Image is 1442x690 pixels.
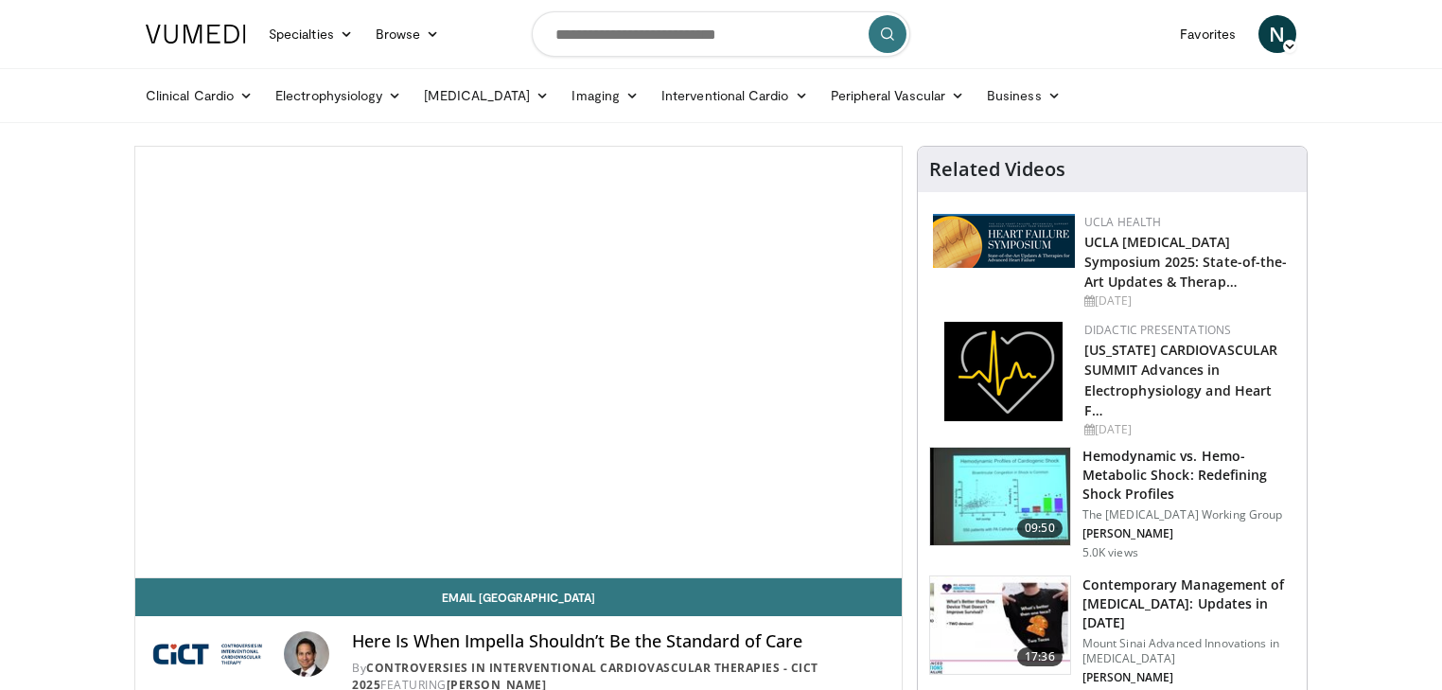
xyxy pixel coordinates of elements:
a: [US_STATE] CARDIOVASCULAR SUMMIT Advances in Electrophysiology and Heart F… [1084,341,1278,418]
img: 1860aa7a-ba06-47e3-81a4-3dc728c2b4cf.png.150x105_q85_autocrop_double_scale_upscale_version-0.2.png [944,322,1063,421]
h3: Hemodynamic vs. Hemo-Metabolic Shock: Redefining Shock Profiles [1082,447,1295,504]
a: 09:50 Hemodynamic vs. Hemo-Metabolic Shock: Redefining Shock Profiles The [MEDICAL_DATA] Working ... [929,447,1295,560]
a: Peripheral Vascular [819,77,976,115]
video-js: Video Player [135,147,902,578]
img: VuMedi Logo [146,25,246,44]
a: N [1258,15,1296,53]
img: 0682476d-9aca-4ba2-9755-3b180e8401f5.png.150x105_q85_autocrop_double_scale_upscale_version-0.2.png [933,214,1075,268]
img: Controversies in Interventional Cardiovascular Therapies - CICT 2025 [150,631,276,677]
img: 2496e462-765f-4e8f-879f-a0c8e95ea2b6.150x105_q85_crop-smart_upscale.jpg [930,448,1070,546]
h4: Related Videos [929,158,1065,181]
p: 5.0K views [1082,545,1138,560]
a: UCLA Health [1084,214,1162,230]
a: Browse [364,15,451,53]
a: Clinical Cardio [134,77,264,115]
h3: Contemporary Management of [MEDICAL_DATA]: Updates in [DATE] [1082,575,1295,632]
a: Specialties [257,15,364,53]
p: [PERSON_NAME] [1082,526,1295,541]
a: Email [GEOGRAPHIC_DATA] [135,578,902,616]
div: [DATE] [1084,421,1292,438]
p: [PERSON_NAME] [1082,670,1295,685]
a: Electrophysiology [264,77,413,115]
p: Mount Sinai Advanced Innovations in [MEDICAL_DATA] [1082,636,1295,666]
div: [DATE] [1084,292,1292,310]
span: 09:50 [1017,519,1063,538]
img: Avatar [284,631,329,677]
p: The [MEDICAL_DATA] Working Group [1082,507,1295,522]
a: UCLA [MEDICAL_DATA] Symposium 2025: State-of-the-Art Updates & Therap… [1084,233,1288,291]
span: 17:36 [1017,647,1063,666]
a: Imaging [560,77,650,115]
a: Interventional Cardio [650,77,819,115]
a: Favorites [1169,15,1247,53]
a: Business [976,77,1072,115]
img: df55f059-d842-45fe-860a-7f3e0b094e1d.150x105_q85_crop-smart_upscale.jpg [930,576,1070,675]
a: [MEDICAL_DATA] [413,77,560,115]
input: Search topics, interventions [532,11,910,57]
div: Didactic Presentations [1084,322,1292,339]
h4: Here Is When Impella Shouldn’t Be the Standard of Care [352,631,886,652]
